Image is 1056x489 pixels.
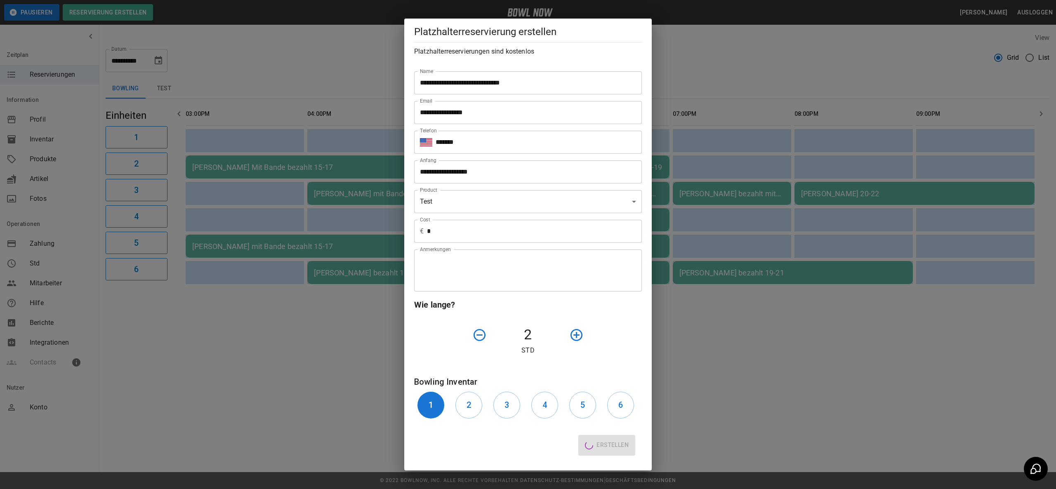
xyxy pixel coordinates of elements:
[504,398,509,411] h6: 3
[420,226,424,236] p: €
[417,392,444,418] button: 1
[414,298,642,311] h6: Wie lange?
[531,392,558,418] button: 4
[490,326,566,343] h4: 2
[618,398,623,411] h6: 6
[580,398,585,411] h6: 5
[493,392,520,418] button: 3
[420,157,436,164] label: Anfang
[414,46,642,57] h6: Platzhalterreservierungen sind kostenlos
[542,398,547,411] h6: 4
[429,398,433,411] h6: 1
[569,392,596,418] button: 5
[607,392,634,418] button: 6
[414,160,636,183] input: Choose date, selected date is Aug 28, 2025
[414,190,642,213] div: Test
[414,346,642,355] p: Std
[420,136,432,148] button: Select country
[414,375,642,388] h6: Bowling Inventar
[420,127,437,134] label: Telefon
[455,392,482,418] button: 2
[414,25,642,38] h5: Platzhalterreservierung erstellen
[467,398,471,411] h6: 2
